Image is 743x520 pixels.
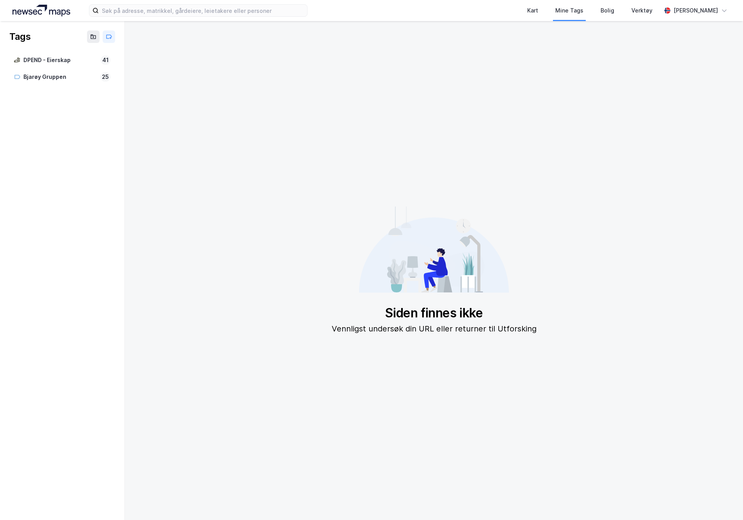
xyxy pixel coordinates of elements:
[704,483,743,520] div: Kontrollprogram for chat
[101,55,110,65] div: 41
[631,6,652,15] div: Verktøy
[527,6,538,15] div: Kart
[100,72,110,82] div: 25
[12,5,70,16] img: logo.a4113a55bc3d86da70a041830d287a7e.svg
[704,483,743,520] iframe: Chat Widget
[9,52,115,68] a: DPEND - Eierskap41
[23,55,98,65] div: DPEND - Eierskap
[601,6,614,15] div: Bolig
[674,6,718,15] div: [PERSON_NAME]
[555,6,583,15] div: Mine Tags
[332,305,537,321] div: Siden finnes ikke
[9,30,30,43] div: Tags
[9,69,115,85] a: Bjarøy Gruppen25
[99,5,307,16] input: Søk på adresse, matrikkel, gårdeiere, leietakere eller personer
[23,72,97,82] div: Bjarøy Gruppen
[332,322,537,335] div: Vennligst undersøk din URL eller returner til Utforsking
